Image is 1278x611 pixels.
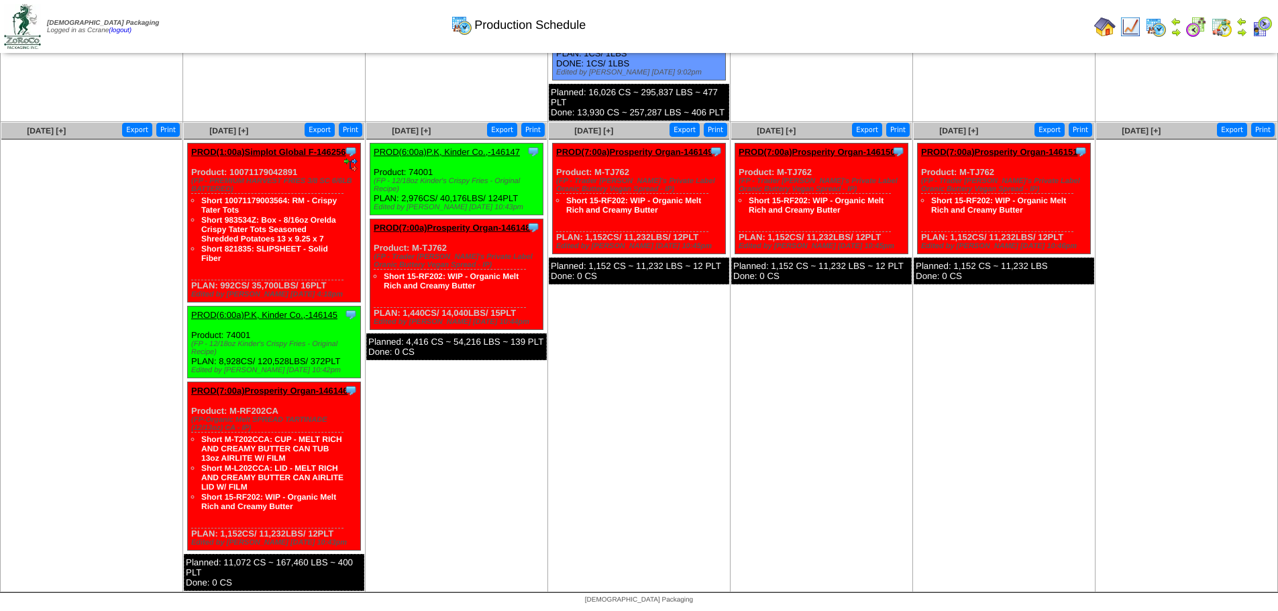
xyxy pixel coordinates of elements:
[47,19,159,34] span: Logged in as Ccrane
[201,196,337,215] a: Short 10071179003564: RM - Crispy Tater Tots
[1185,16,1207,38] img: calendarblend.gif
[1171,27,1181,38] img: arrowright.gif
[1034,123,1065,137] button: Export
[191,386,348,396] a: PROD(7:00a)Prosperity Organ-146146
[1251,123,1275,137] button: Print
[1236,16,1247,27] img: arrowleft.gif
[1094,16,1116,38] img: home.gif
[191,416,360,432] div: (FP-Organic Melt SPREAD TARTINADE (12/13oz) CA - IP)
[585,596,693,604] span: [DEMOGRAPHIC_DATA] Packaging
[374,147,520,157] a: PROD(6:00a)P.K, Kinder Co.,-146147
[201,244,328,263] a: Short 821835: SLIPSHEET - Solid Fiber
[47,19,159,27] span: [DEMOGRAPHIC_DATA] Packaging
[918,144,1091,254] div: Product: M-TJ762 PLAN: 1,152CS / 11,232LBS / 12PLT
[109,27,131,34] a: (logout)
[122,123,152,137] button: Export
[670,123,700,137] button: Export
[1074,145,1087,158] img: Tooltip
[344,145,358,158] img: Tooltip
[344,158,358,172] img: ediSmall.gif
[344,384,358,397] img: Tooltip
[191,147,345,157] a: PROD(1:00a)Simplot Global F-146256
[374,223,530,233] a: PROD(7:00a)Prosperity Organ-146148
[451,14,472,36] img: calendarprod.gif
[749,196,884,215] a: Short 15-RF202: WIP - Organic Melt Rich and Creamy Butter
[921,177,1090,193] div: (FP - Trader [PERSON_NAME]'s Private Label Oranic Buttery Vegan Spread - IP)
[1251,16,1273,38] img: calendarcustomer.gif
[574,126,613,135] a: [DATE] [+]
[739,242,908,250] div: Edited by [PERSON_NAME] [DATE] 10:45pm
[191,310,337,320] a: PROD(6:00a)P.K, Kinder Co.,-146145
[487,123,517,137] button: Export
[1069,123,1092,137] button: Print
[731,258,912,284] div: Planned: 1,152 CS ~ 11,232 LBS ~ 12 PLT Done: 0 CS
[709,145,723,158] img: Tooltip
[527,145,540,158] img: Tooltip
[305,123,335,137] button: Export
[201,492,336,511] a: Short 15-RF202: WIP - Organic Melt Rich and Creamy Butter
[384,272,519,290] a: Short 15-RF202: WIP - Organic Melt Rich and Creamy Butter
[370,219,543,330] div: Product: M-TJ762 PLAN: 1,440CS / 14,040LBS / 15PLT
[566,196,701,215] a: Short 15-RF202: WIP - Organic Melt Rich and Creamy Butter
[1236,27,1247,38] img: arrowright.gif
[739,177,908,193] div: (FP - Trader [PERSON_NAME]'s Private Label Oranic Buttery Vegan Spread - IP)
[188,382,361,551] div: Product: M-RF202CA PLAN: 1,152CS / 11,232LBS / 12PLT
[188,307,361,378] div: Product: 74001 PLAN: 8,928CS / 120,528LBS / 372PLT
[1145,16,1167,38] img: calendarprod.gif
[553,144,726,254] div: Product: M-TJ762 PLAN: 1,152CS / 11,232LBS / 12PLT
[184,554,364,591] div: Planned: 11,072 CS ~ 167,460 LBS ~ 400 PLT Done: 0 CS
[892,145,905,158] img: Tooltip
[931,196,1066,215] a: Short 15-RF202: WIP - Organic Melt Rich and Creamy Butter
[374,177,543,193] div: (FP - 12/18oz Kinder's Crispy Fries - Original Recipe)
[4,4,41,49] img: zoroco-logo-small.webp
[188,144,361,302] div: Product: 10071179042891 PLAN: 992CS / 35,700LBS / 16PLT
[370,144,543,215] div: Product: 74001 PLAN: 2,976CS / 40,176LBS / 124PLT
[735,144,908,254] div: Product: M-TJ762 PLAN: 1,152CS / 11,232LBS / 12PLT
[201,435,342,463] a: Short M-T202CCA: CUP - MELT RICH AND CREAMY BUTTER CAN TUB 13oz AIRLITE W/ FILM
[366,333,547,360] div: Planned: 4,416 CS ~ 54,216 LBS ~ 139 PLT Done: 0 CS
[739,147,895,157] a: PROD(7:00a)Prosperity Organ-146150
[1211,16,1232,38] img: calendarinout.gif
[527,221,540,234] img: Tooltip
[474,18,586,32] span: Production Schedule
[374,318,543,326] div: Edited by [PERSON_NAME] [DATE] 10:44pm
[1122,126,1161,135] a: [DATE] [+]
[939,126,978,135] a: [DATE] [+]
[392,126,431,135] a: [DATE] [+]
[191,290,360,298] div: Edited by [PERSON_NAME] [DATE] 4:18pm
[209,126,248,135] a: [DATE] [+]
[1217,123,1247,137] button: Export
[1171,16,1181,27] img: arrowleft.gif
[921,242,1090,250] div: Edited by [PERSON_NAME] [DATE] 10:46pm
[556,147,712,157] a: PROD(7:00a)Prosperity Organ-146149
[549,84,729,121] div: Planned: 16,026 CS ~ 295,837 LBS ~ 477 PLT Done: 13,930 CS ~ 257,287 LBS ~ 406 PLT
[191,340,360,356] div: (FP - 12/18oz Kinder's Crispy Fries - Original Recipe)
[1120,16,1141,38] img: line_graph.gif
[156,123,180,137] button: Print
[556,177,725,193] div: (FP - Trader [PERSON_NAME]'s Private Label Oranic Buttery Vegan Spread - IP)
[344,308,358,321] img: Tooltip
[886,123,910,137] button: Print
[921,147,1077,157] a: PROD(7:00a)Prosperity Organ-146151
[339,123,362,137] button: Print
[201,215,336,243] a: Short 983534Z: Box - 8/16oz OreIda Crispy Tater Tots Seasoned Shredded Potatoes 13 x 9.25 x 7
[556,242,725,250] div: Edited by [PERSON_NAME] [DATE] 10:45pm
[549,258,729,284] div: Planned: 1,152 CS ~ 11,232 LBS ~ 12 PLT Done: 0 CS
[757,126,796,135] span: [DATE] [+]
[852,123,882,137] button: Export
[201,463,343,492] a: Short M-L202CCA: LID - MELT RICH AND CREAMY BUTTER CAN AIRLITE LID W/ FILM
[374,253,543,269] div: (FP - Trader [PERSON_NAME]'s Private Label Oranic Buttery Vegan Spread - IP)
[556,68,725,76] div: Edited by [PERSON_NAME] [DATE] 9:02pm
[914,258,1094,284] div: Planned: 1,152 CS ~ 11,232 LBS Done: 0 CS
[191,366,360,374] div: Edited by [PERSON_NAME] [DATE] 10:42pm
[521,123,545,137] button: Print
[704,123,727,137] button: Print
[191,177,360,193] div: (FP - PREMIUM HARVEST FRIES 3/8 SC 6/6LB BATTERED)
[27,126,66,135] a: [DATE] [+]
